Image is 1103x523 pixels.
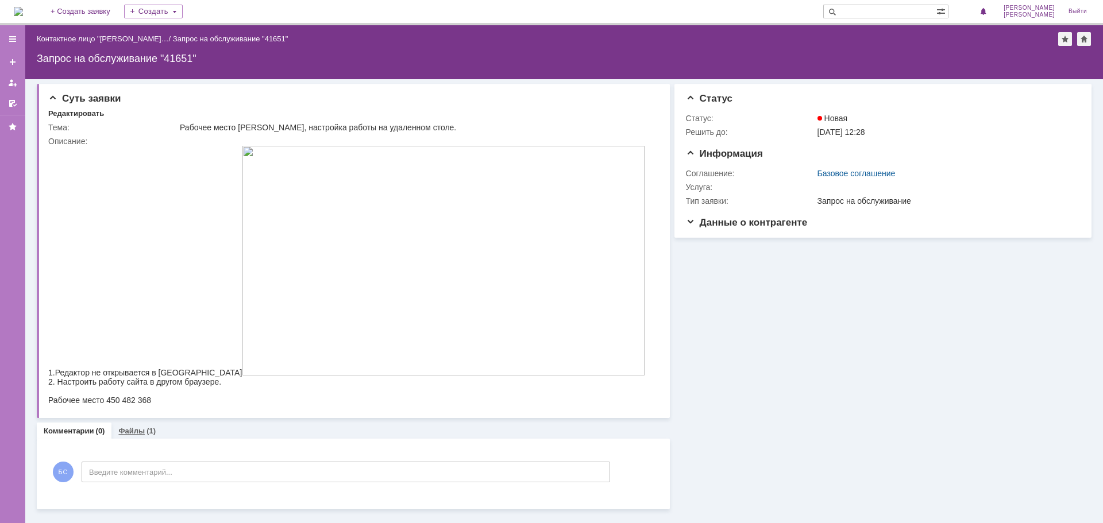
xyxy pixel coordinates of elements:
a: Перейти на домашнюю страницу [14,7,23,16]
div: Редактировать [48,109,104,118]
span: [PERSON_NAME] [1004,11,1055,18]
a: Мои согласования [3,94,22,113]
a: Файлы [118,427,145,435]
span: БС [53,462,74,482]
span: Данные о контрагенте [686,217,808,228]
div: (0) [96,427,105,435]
div: Рабочее место [PERSON_NAME], настройка работы на удаленном столе. [180,123,652,132]
span: Суть заявки [48,93,121,104]
img: logo [14,7,23,16]
a: Контактное лицо "[PERSON_NAME]… [37,34,169,43]
a: Базовое соглашение [817,169,896,178]
div: Сделать домашней страницей [1077,32,1091,46]
div: (1) [146,427,156,435]
div: Тип заявки: [686,196,815,206]
span: Статус [686,93,732,104]
div: Запрос на обслуживание [817,196,1074,206]
div: Описание: [48,137,654,146]
div: Статус: [686,114,815,123]
div: Услуга: [686,183,815,192]
div: Тема: [48,123,178,132]
div: Создать [124,5,183,18]
a: Мои заявки [3,73,22,92]
span: [DATE] 12:28 [817,127,865,137]
div: / [37,34,173,43]
span: Новая [817,114,848,123]
div: Запрос на обслуживание "41651" [173,34,288,43]
div: Решить до: [686,127,815,137]
a: Комментарии [44,427,94,435]
div: Запрос на обслуживание "41651" [37,53,1092,64]
a: Создать заявку [3,53,22,71]
span: [PERSON_NAME] [1004,5,1055,11]
div: Добавить в избранное [1058,32,1072,46]
span: Информация [686,148,763,159]
span: Расширенный поиск [936,5,948,16]
div: Соглашение: [686,169,815,178]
